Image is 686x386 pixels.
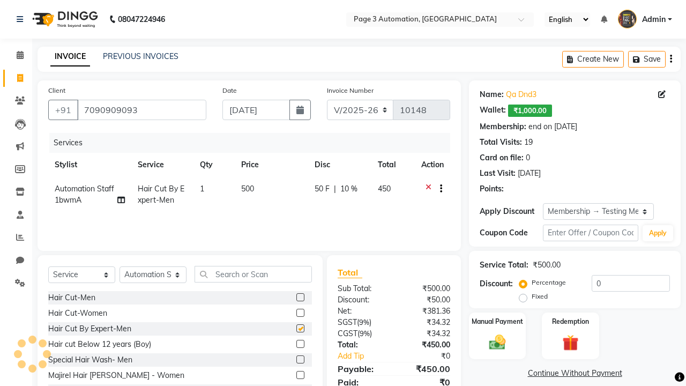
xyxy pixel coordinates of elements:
[394,317,458,328] div: ₹34.32
[118,4,165,34] b: 08047224946
[618,10,637,28] img: Admin
[562,51,624,68] button: Create New
[394,328,458,339] div: ₹34.32
[415,153,450,177] th: Action
[480,137,522,148] div: Total Visits:
[241,184,254,194] span: 500
[480,206,543,217] div: Apply Discount
[524,137,533,148] div: 19
[533,259,561,271] div: ₹500.00
[642,14,666,25] span: Admin
[48,100,78,120] button: +91
[532,292,548,301] label: Fixed
[338,267,362,278] span: Total
[394,283,458,294] div: ₹500.00
[48,308,107,319] div: Hair Cut-Women
[480,168,516,179] div: Last Visit:
[49,133,458,153] div: Services
[330,339,394,351] div: Total:
[222,86,237,95] label: Date
[48,323,131,335] div: Hair Cut By Expert-Men
[103,51,178,61] a: PREVIOUS INVOICES
[334,183,336,195] span: |
[338,329,357,338] span: CGST
[557,333,584,353] img: _gift.svg
[315,183,330,195] span: 50 F
[340,183,357,195] span: 10 %
[480,89,504,100] div: Name:
[77,100,206,120] input: Search by Name/Mobile/Email/Code
[330,317,394,328] div: ( )
[484,333,511,352] img: _cash.svg
[480,121,526,132] div: Membership:
[528,121,577,132] div: end on [DATE]
[480,183,504,195] div: Points:
[506,89,536,100] a: Qa Dnd3
[394,362,458,375] div: ₹450.00
[48,339,151,350] div: Hair cut Below 12 years (Boy)
[480,105,506,117] div: Wallet:
[308,153,371,177] th: Disc
[195,266,312,283] input: Search or Scan
[330,351,405,362] a: Add Tip
[543,225,638,241] input: Enter Offer / Coupon Code
[50,47,90,66] a: INVOICE
[131,153,193,177] th: Service
[394,294,458,306] div: ₹50.00
[526,152,530,164] div: 0
[472,317,523,326] label: Manual Payment
[330,306,394,317] div: Net:
[518,168,541,179] div: [DATE]
[480,227,543,239] div: Coupon Code
[193,153,235,177] th: Qty
[200,184,204,194] span: 1
[235,153,308,177] th: Price
[480,278,513,289] div: Discount:
[27,4,101,34] img: logo
[480,259,528,271] div: Service Total:
[371,153,415,177] th: Total
[48,354,132,366] div: Special Hair Wash- Men
[338,317,357,327] span: SGST
[394,306,458,317] div: ₹381.36
[360,329,370,338] span: 9%
[48,292,95,303] div: Hair Cut-Men
[327,86,374,95] label: Invoice Number
[378,184,391,194] span: 450
[330,362,394,375] div: Payable:
[48,370,184,381] div: Majirel Hair [PERSON_NAME] - Women
[48,86,65,95] label: Client
[532,278,566,287] label: Percentage
[48,153,131,177] th: Stylist
[628,51,666,68] button: Save
[643,225,673,241] button: Apply
[330,294,394,306] div: Discount:
[330,283,394,294] div: Sub Total:
[359,318,369,326] span: 9%
[480,152,524,164] div: Card on file:
[471,368,678,379] a: Continue Without Payment
[405,351,458,362] div: ₹0
[394,339,458,351] div: ₹450.00
[138,184,184,205] span: Hair Cut By Expert-Men
[552,317,589,326] label: Redemption
[508,105,552,117] span: ₹1,000.00
[330,328,394,339] div: ( )
[55,184,114,205] span: Automation Staff 1bwmA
